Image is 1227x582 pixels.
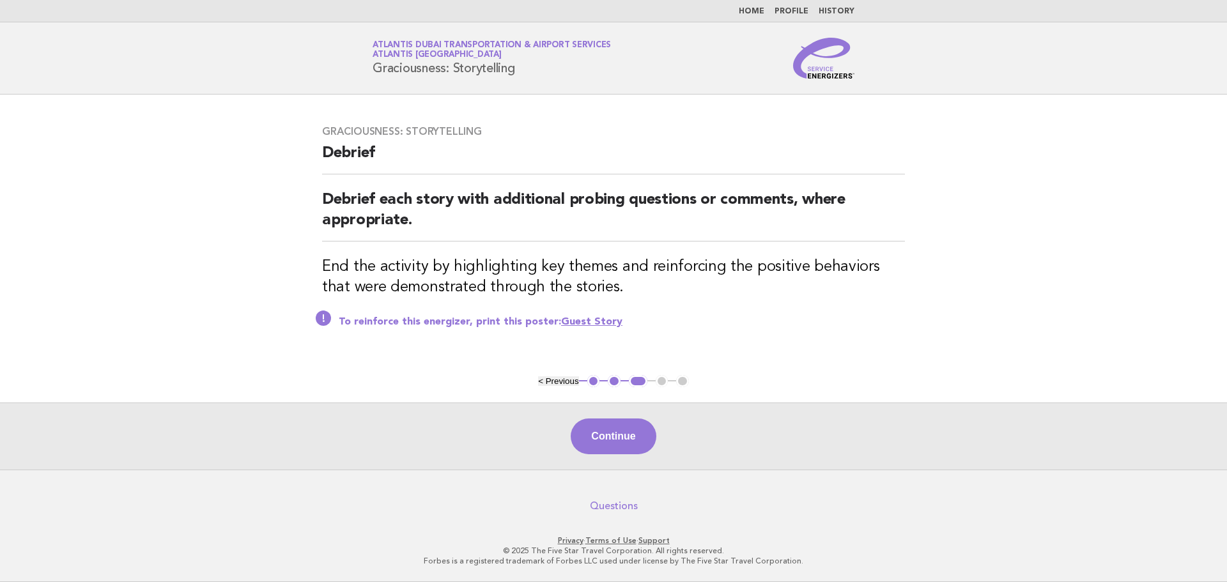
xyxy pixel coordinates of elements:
[222,535,1005,546] p: · ·
[322,190,905,241] h2: Debrief each story with additional probing questions or comments, where appropriate.
[587,375,600,388] button: 1
[585,536,637,545] a: Terms of Use
[373,51,502,59] span: Atlantis [GEOGRAPHIC_DATA]
[538,376,578,386] button: < Previous
[373,42,611,75] h1: Graciousness: Storytelling
[322,125,905,138] h3: Graciousness: Storytelling
[322,257,905,298] h3: End the activity by highlighting key themes and reinforcing the positive behaviors that were demo...
[793,38,854,79] img: Service Energizers
[222,546,1005,556] p: © 2025 The Five Star Travel Corporation. All rights reserved.
[558,536,583,545] a: Privacy
[629,375,647,388] button: 3
[571,418,656,454] button: Continue
[608,375,621,388] button: 2
[222,556,1005,566] p: Forbes is a registered trademark of Forbes LLC used under license by The Five Star Travel Corpora...
[373,41,611,59] a: Atlantis Dubai Transportation & Airport ServicesAtlantis [GEOGRAPHIC_DATA]
[590,500,638,512] a: Questions
[775,8,808,15] a: Profile
[561,317,622,327] a: Guest Story
[339,316,905,328] p: To reinforce this energizer, print this poster:
[739,8,764,15] a: Home
[322,143,905,174] h2: Debrief
[638,536,670,545] a: Support
[819,8,854,15] a: History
